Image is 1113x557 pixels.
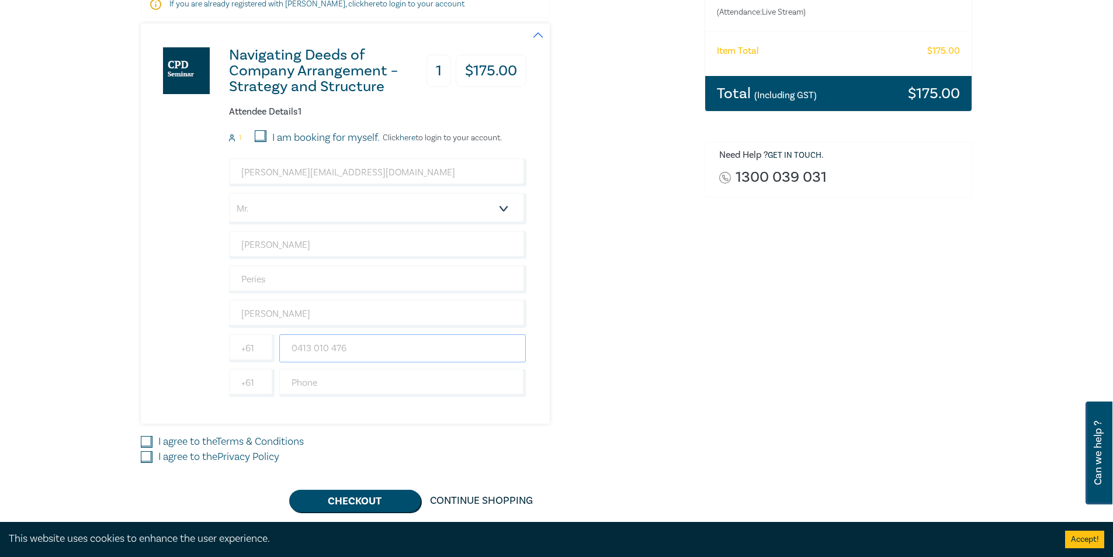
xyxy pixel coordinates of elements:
p: Click to login to your account. [380,133,502,143]
h3: $ 175.00 [908,86,960,101]
h6: Need Help ? . [719,150,963,161]
h6: $ 175.00 [927,46,960,57]
small: 1 [239,134,241,142]
input: First Name* [229,231,526,259]
span: Can we help ? [1093,409,1104,497]
label: I am booking for myself. [272,130,380,146]
a: here [400,133,415,143]
input: Last Name* [229,265,526,293]
a: 1300 039 031 [736,169,827,185]
button: Accept cookies [1065,531,1104,548]
a: Continue Shopping [421,490,542,512]
input: Phone [279,369,526,397]
h3: $ 175.00 [456,55,526,87]
h3: Navigating Deeds of Company Arrangement – Strategy and Structure [229,47,421,95]
h6: Attendee Details 1 [229,106,526,117]
input: Mobile* [279,334,526,362]
input: Company [229,300,526,328]
a: Privacy Policy [217,450,279,463]
h6: Item Total [717,46,759,57]
a: Terms & Conditions [216,435,304,448]
a: Get in touch [768,150,821,161]
label: I agree to the [158,434,304,449]
h3: 1 [427,55,451,87]
input: +61 [229,334,275,362]
input: Attendee Email* [229,158,526,186]
label: I agree to the [158,449,279,465]
img: Navigating Deeds of Company Arrangement – Strategy and Structure [163,47,210,94]
small: (Including GST) [754,89,817,101]
input: +61 [229,369,275,397]
button: Checkout [289,490,421,512]
h3: Total [717,86,817,101]
div: This website uses cookies to enhance the user experience. [9,531,1048,546]
small: (Attendance: Live Stream ) [717,6,914,18]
